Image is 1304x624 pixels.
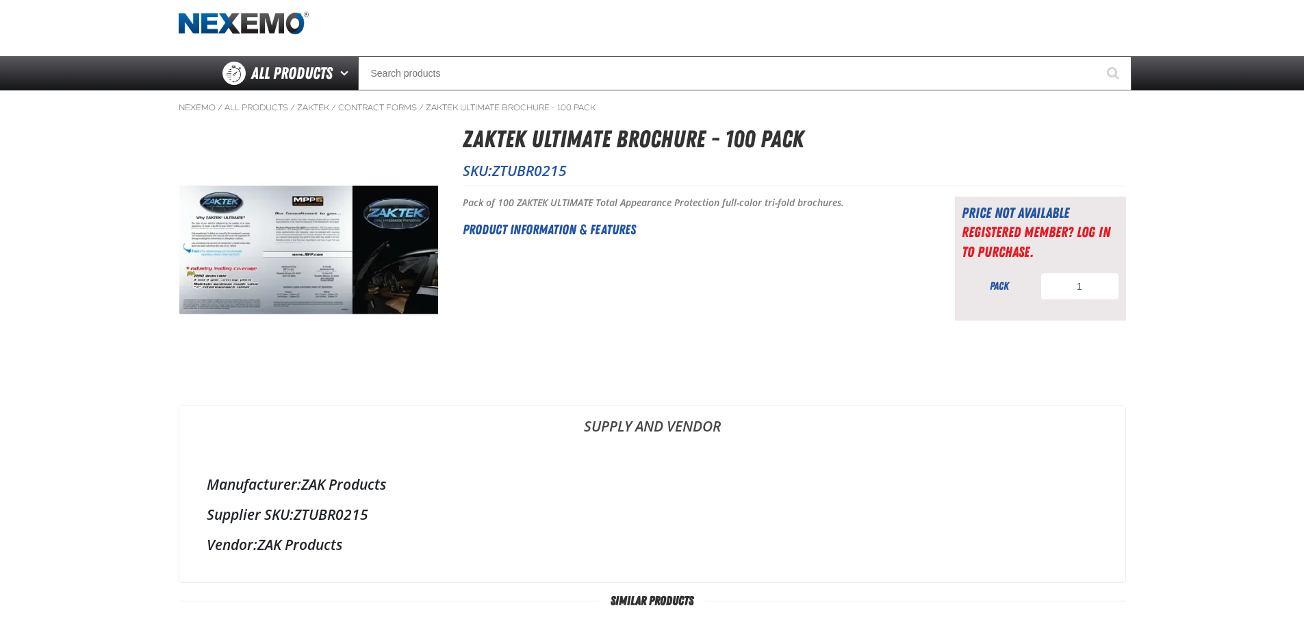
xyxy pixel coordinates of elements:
div: ZTUBR0215 [207,505,1098,524]
a: All Products [225,102,288,113]
a: ZAKTEK [297,102,329,113]
span: / [218,102,222,113]
span: All Products [251,61,333,86]
input: Search [358,56,1132,90]
p: Pack of 100 ZAKTEK ULTIMATE Total Appearance Protection full-color tri-fold brochures. [463,197,921,210]
h1: ZAKTEK Ultimate Brochure - 100 Pack [463,121,1126,158]
div: ZAK Products [207,475,1098,494]
div: ZAK Products [207,535,1098,554]
button: Open All Products pages [335,56,358,90]
a: ZAKTEK Ultimate Brochure - 100 Pack [426,102,596,113]
img: Nexemo logo [179,12,309,36]
span: ZTUBR0215 [492,161,567,180]
h2: Product Information & Features [463,219,921,240]
button: Start Searching [1097,56,1132,90]
a: Supply and Vendor [179,405,1125,447]
label: Supplier SKU: [207,505,294,524]
span: / [331,102,336,113]
span: Similar Products [600,594,704,608]
a: Nexemo [179,102,216,113]
div: Price not available [962,203,1119,223]
span: / [419,102,424,113]
div: pack [962,279,1037,294]
label: Manufacturer: [207,475,301,494]
label: Vendor: [207,535,257,554]
a: Registered Member? Log In to purchase. [962,223,1110,260]
nav: Breadcrumbs [179,102,1126,113]
input: Product Quantity [1040,273,1119,300]
p: SKU: [463,161,1126,180]
span: / [290,102,295,113]
a: Contract Forms [338,102,417,113]
a: Home [179,12,309,36]
img: ZAKTEK Ultimate Brochure - 100 Pack [179,121,438,380]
